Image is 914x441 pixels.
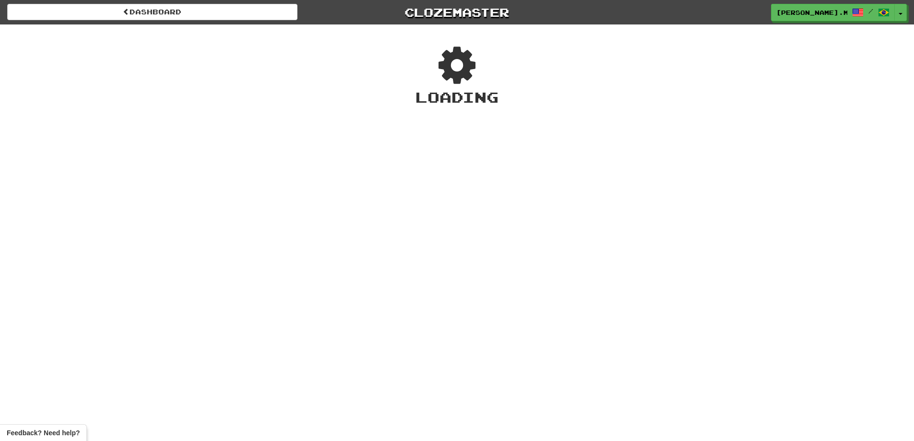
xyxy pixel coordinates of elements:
[7,4,297,20] a: Dashboard
[868,8,873,14] span: /
[776,8,847,17] span: [PERSON_NAME].morais
[771,4,895,21] a: [PERSON_NAME].morais /
[7,428,80,438] span: Open feedback widget
[312,4,602,21] a: Clozemaster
